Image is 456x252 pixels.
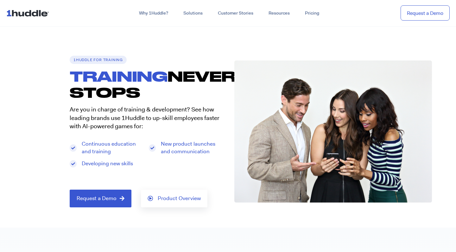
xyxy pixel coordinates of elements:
a: Request a Demo [401,5,450,21]
span: Product Overview [158,196,201,201]
a: Product Overview [141,190,207,207]
span: TRAINING [70,68,168,84]
a: Solutions [176,8,210,19]
a: Why 1Huddle? [131,8,176,19]
h1: NEVER STOPS [70,68,228,101]
a: Request a Demo [70,190,131,207]
span: Developing new skills [80,160,133,167]
img: ... [6,7,52,19]
span: New product launches and communication [159,140,222,155]
h6: 1Huddle for TRAINING [70,56,127,64]
span: Continuous education and training [80,140,143,155]
a: Pricing [297,8,327,19]
p: Are you in charge of training & development? See how leading brands use 1Huddle to up-skill emplo... [70,105,222,131]
a: Resources [261,8,297,19]
span: Request a Demo [77,196,117,201]
a: Customer Stories [210,8,261,19]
